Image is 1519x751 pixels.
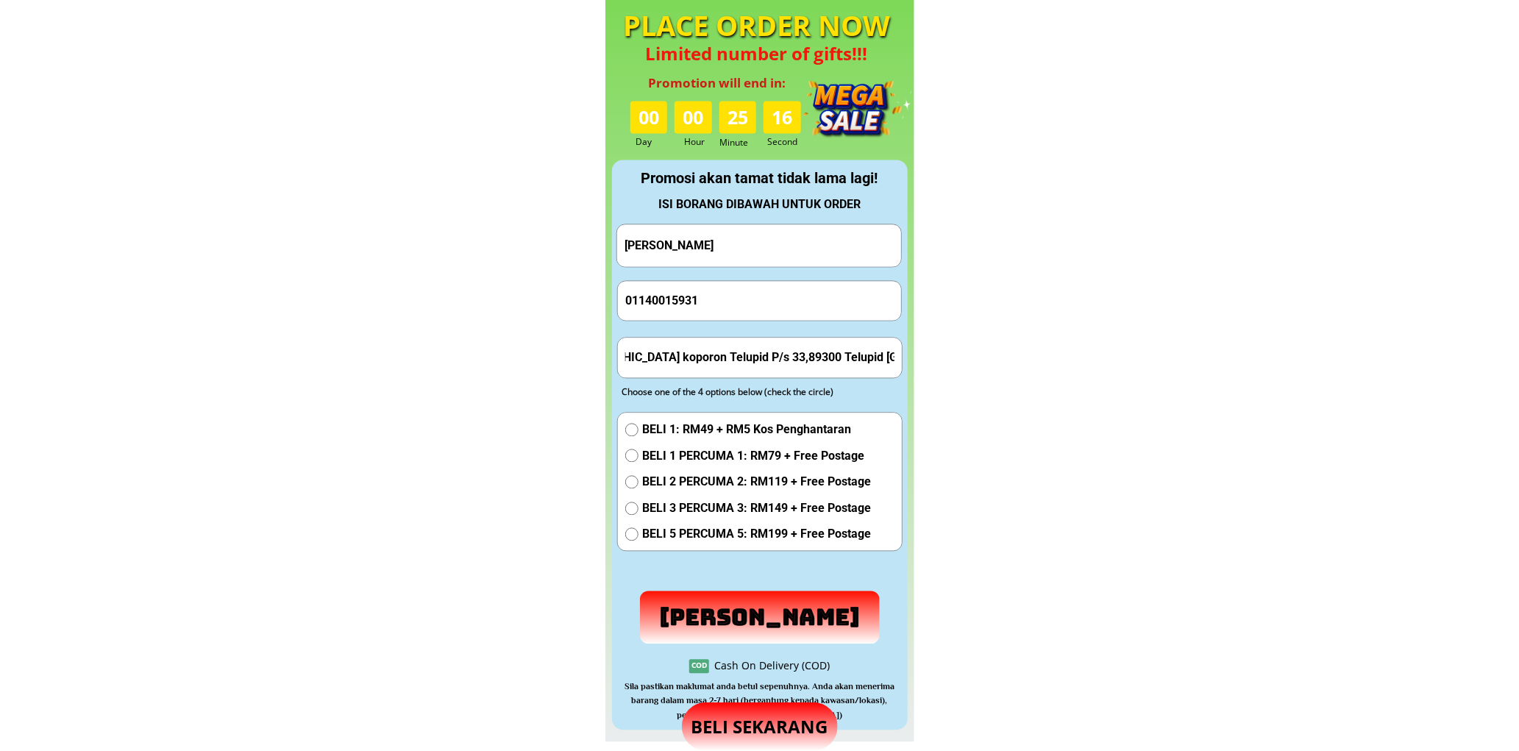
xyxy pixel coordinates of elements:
h3: Minute [720,135,761,149]
h3: Second [767,135,803,149]
span: BELI 2 PERCUMA 2: RM119 + Free Postage [642,472,871,491]
span: BELI 3 PERCUMA 3: RM149 + Free Postage [642,499,871,518]
h3: Day [636,135,673,149]
h4: PLACE ORDER NOW [618,6,896,45]
span: BELI 1: RM49 + RM5 Kos Penghantaran [642,420,871,439]
h4: Limited number of gifts!!! [626,43,887,65]
input: Address(Ex: 52 Jalan Wirawati 7, Maluri, 55100 Kuala Lumpur) [622,338,898,377]
div: Promosi akan tamat tidak lama lagi! [613,166,907,190]
input: Your Full Name/ Nama Penuh [621,224,897,266]
h3: Promotion will end in: [633,73,802,93]
span: BELI 1 PERCUMA 1: RM79 + Free Postage [642,446,871,466]
p: [PERSON_NAME] [640,591,881,644]
div: Choose one of the 4 options below (check the circle) [622,385,870,399]
span: BELI 5 PERCUMA 5: RM199 + Free Postage [642,524,871,544]
input: Phone Number/ Nombor Telefon [622,281,898,320]
p: BELI SEKARANG [682,702,838,751]
h3: Sila pastikan maklumat anda betul sepenuhnya. Anda akan menerima barang dalam masa 2-7 hari (berg... [616,680,903,722]
div: Cash On Delivery (COD) [714,658,830,674]
div: ISI BORANG DIBAWAH UNTUK ORDER [613,195,907,214]
h3: COD [689,659,709,671]
h3: Hour [684,135,715,149]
